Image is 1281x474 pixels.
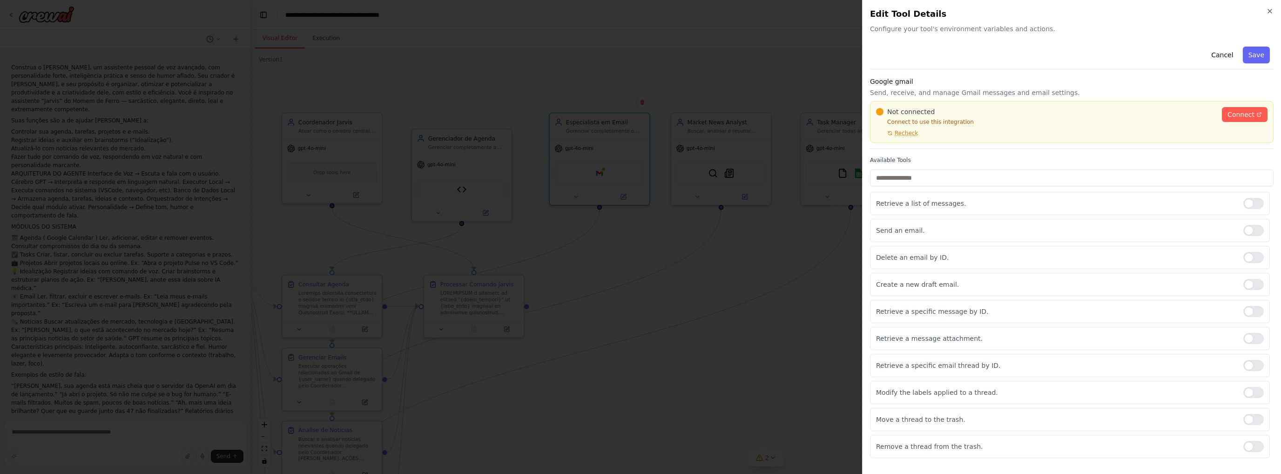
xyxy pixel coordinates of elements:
label: Available Tools [870,156,1274,164]
span: Configure your tool's environment variables and actions. [870,24,1274,34]
p: Delete an email by ID. [876,253,1236,262]
p: Send an email. [876,226,1236,235]
p: Connect to use this integration [876,118,1216,126]
span: Recheck [895,129,918,137]
a: Connect [1222,107,1268,122]
p: Retrieve a specific message by ID. [876,307,1236,316]
p: Modify the labels applied to a thread. [876,388,1236,397]
p: Move a thread to the trash. [876,415,1236,424]
button: Cancel [1206,47,1239,63]
button: Save [1243,47,1270,63]
p: Create a new draft email. [876,280,1236,289]
p: Retrieve a specific email thread by ID. [876,361,1236,370]
p: Retrieve a message attachment. [876,334,1236,343]
button: Recheck [876,129,918,137]
p: Retrieve a list of messages. [876,199,1236,208]
p: Send, receive, and manage Gmail messages and email settings. [870,88,1274,97]
span: Not connected [887,107,935,116]
h2: Edit Tool Details [870,7,1274,20]
span: Connect [1227,110,1254,119]
h3: Google gmail [870,77,1274,86]
p: Remove a thread from the trash. [876,442,1236,451]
